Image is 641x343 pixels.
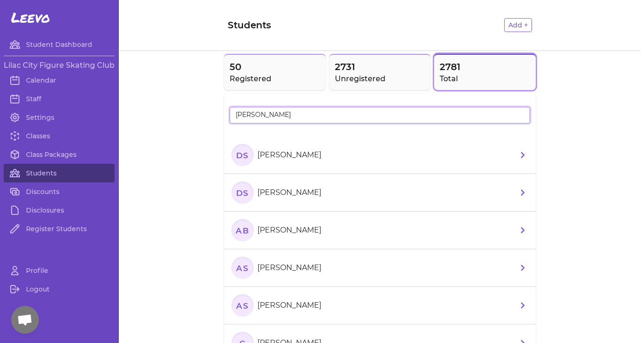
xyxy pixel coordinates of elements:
[257,300,321,311] p: [PERSON_NAME]
[4,35,115,54] a: Student Dashboard
[11,9,50,26] span: Leevo
[236,263,249,272] text: AS
[4,90,115,108] a: Staff
[4,261,115,280] a: Profile
[224,249,536,287] a: AS[PERSON_NAME]
[4,164,115,182] a: Students
[236,300,249,310] text: AS
[230,107,530,123] input: Search all students by name...
[257,262,321,273] p: [PERSON_NAME]
[434,54,536,90] button: 2781Total
[440,60,530,73] span: 2781
[335,60,425,73] span: 2731
[257,187,321,198] p: [PERSON_NAME]
[257,225,321,236] p: [PERSON_NAME]
[224,212,536,249] a: AB[PERSON_NAME]
[11,306,39,334] a: Open chat
[230,60,320,73] span: 50
[236,150,249,160] text: DS
[257,149,321,161] p: [PERSON_NAME]
[4,71,115,90] a: Calendar
[224,174,536,212] a: DS[PERSON_NAME]
[504,18,532,32] button: Add +
[4,60,115,71] h3: Lilac City Figure Skating Club
[224,287,536,324] a: AS[PERSON_NAME]
[230,73,320,84] h2: Registered
[4,201,115,220] a: Disclosures
[4,220,115,238] a: Register Students
[335,73,425,84] h2: Unregistered
[4,280,115,298] a: Logout
[440,73,530,84] h2: Total
[224,54,326,90] button: 50Registered
[4,108,115,127] a: Settings
[4,127,115,145] a: Classes
[4,145,115,164] a: Class Packages
[224,136,536,174] a: DS[PERSON_NAME]
[235,225,249,235] text: AB
[4,182,115,201] a: Discounts
[329,54,431,90] button: 2731Unregistered
[236,188,249,197] text: DS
